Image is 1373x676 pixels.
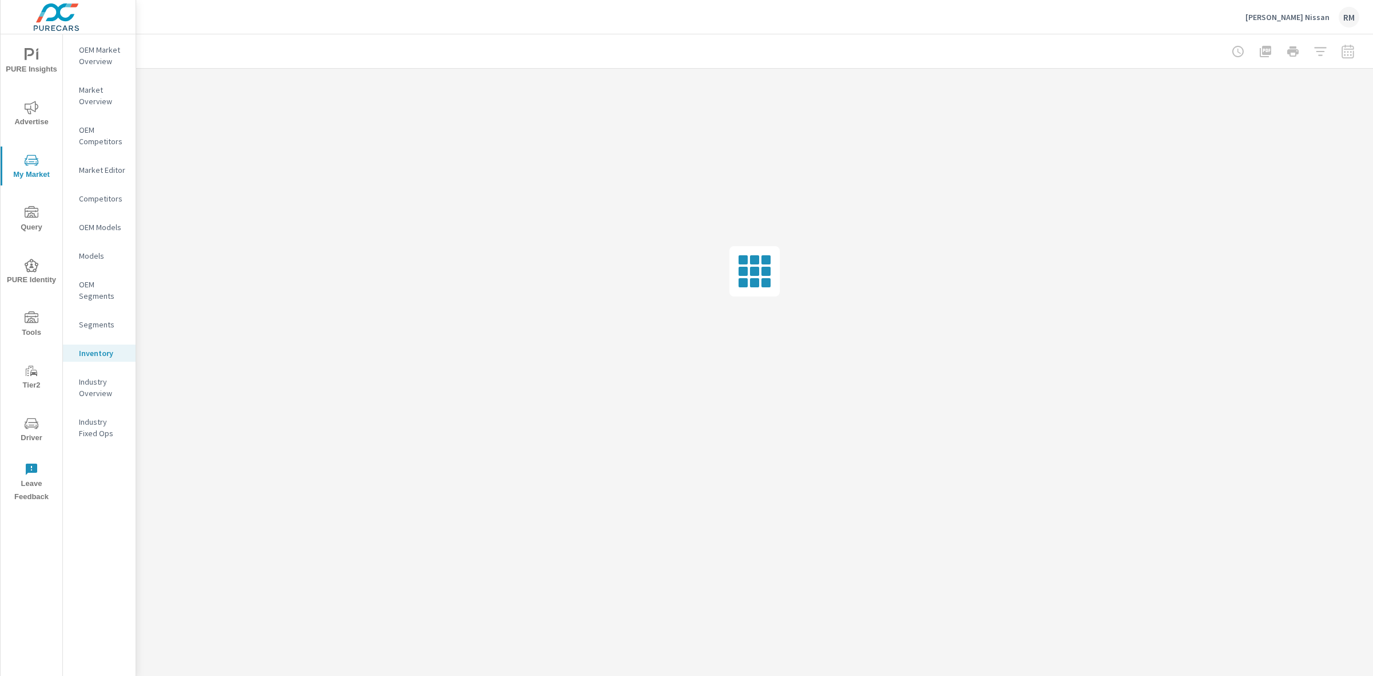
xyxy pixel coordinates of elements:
p: Industry Fixed Ops [79,416,126,439]
div: Models [63,247,136,264]
p: Market Overview [79,84,126,107]
span: Driver [4,417,59,445]
p: Industry Overview [79,376,126,399]
div: OEM Models [63,219,136,236]
span: Tier2 [4,364,59,392]
div: Segments [63,316,136,333]
div: RM [1339,7,1359,27]
p: Segments [79,319,126,330]
span: PURE Insights [4,48,59,76]
div: OEM Segments [63,276,136,305]
div: Inventory [63,345,136,362]
p: OEM Competitors [79,124,126,147]
div: Market Editor [63,161,136,179]
div: nav menu [1,34,62,508]
span: Advertise [4,101,59,129]
p: Models [79,250,126,262]
span: Tools [4,311,59,339]
p: Competitors [79,193,126,204]
p: OEM Segments [79,279,126,302]
p: OEM Market Overview [79,44,126,67]
p: OEM Models [79,222,126,233]
p: Inventory [79,347,126,359]
span: My Market [4,153,59,181]
p: Market Editor [79,164,126,176]
span: PURE Identity [4,259,59,287]
div: Industry Fixed Ops [63,413,136,442]
div: Industry Overview [63,373,136,402]
span: Leave Feedback [4,462,59,504]
div: OEM Competitors [63,121,136,150]
p: [PERSON_NAME] Nissan [1245,12,1330,22]
div: Competitors [63,190,136,207]
div: OEM Market Overview [63,41,136,70]
div: Market Overview [63,81,136,110]
span: Query [4,206,59,234]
